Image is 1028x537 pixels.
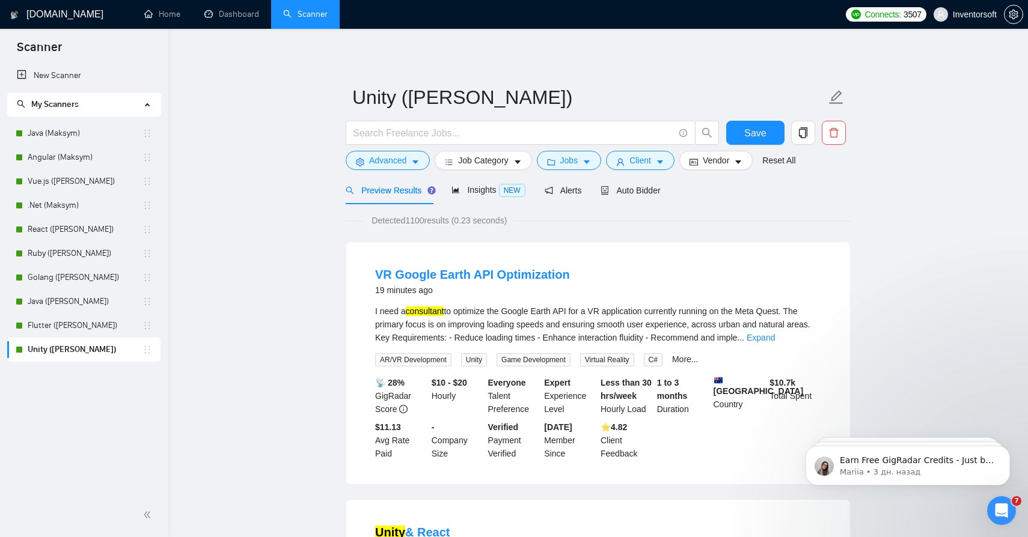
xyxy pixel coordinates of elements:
span: holder [142,321,152,330]
span: info-circle [399,405,408,413]
span: Virtual Reality [580,353,634,366]
span: holder [142,249,152,258]
span: double-left [143,509,155,521]
span: Advanced [369,154,406,167]
li: Java (Maksym) [7,121,161,145]
span: edit [828,89,844,105]
li: New Scanner [7,64,161,88]
span: holder [142,297,152,306]
button: userClientcaret-down [606,151,675,170]
a: VR Google Earth API Optimization [375,268,570,281]
span: idcard [690,157,698,166]
span: Client [629,154,651,167]
b: ⭐️ 4.82 [601,422,627,432]
b: 1 to 3 months [657,378,688,401]
iframe: Intercom notifications сообщение [788,420,1028,505]
a: React ([PERSON_NAME]) [28,217,142,241]
span: Job Category [458,154,508,167]
a: homeHome [144,9,180,19]
li: React (Diana) [7,217,161,241]
button: copy [791,121,815,145]
a: Expand [747,333,775,342]
a: Java ([PERSON_NAME]) [28,290,142,314]
span: caret-down [734,157,742,166]
li: .Net (Maksym) [7,193,161,217]
button: settingAdvancedcaret-down [346,151,430,170]
div: Company Size [429,420,486,460]
img: 🇦🇺 [714,376,723,384]
b: 📡 28% [375,378,405,387]
a: searchScanner [283,9,328,19]
li: Unity (Nadia) [7,338,161,362]
div: Talent Preference [486,376,542,416]
a: .Net (Maksym) [28,193,142,217]
b: - [432,422,435,432]
b: $ 10.7k [769,378,795,387]
a: Golang ([PERSON_NAME]) [28,265,142,290]
div: Tooltip anchor [426,185,437,196]
span: copy [792,127,815,138]
button: search [695,121,719,145]
b: Everyone [488,378,526,387]
li: Flutter (Nadia) [7,314,161,338]
b: Verified [488,422,519,432]
span: robot [601,186,609,195]
li: Java (Nadia) [7,290,161,314]
b: $11.13 [375,422,401,432]
span: Unity [461,353,487,366]
span: holder [142,345,152,354]
span: user [616,157,625,166]
span: search [346,186,354,195]
span: caret-down [583,157,591,166]
div: I need a to optimize the Google Earth API for a VR application currently running on the Meta Ques... [375,305,821,344]
span: Connects: [865,8,901,21]
a: setting [1004,10,1023,19]
span: area-chart [451,186,460,194]
span: Alerts [545,186,582,195]
a: More... [672,354,699,364]
span: search [696,127,718,138]
a: Angular (Maksym) [28,145,142,169]
li: Ruby (Julia) [7,241,161,265]
span: Game Development [497,353,571,366]
div: Duration [655,376,711,416]
a: New Scanner [17,64,151,88]
span: Jobs [560,154,578,167]
span: NEW [499,184,525,197]
a: Java (Maksym) [28,121,142,145]
div: 19 minutes ago [375,283,570,297]
a: Unity ([PERSON_NAME]) [28,338,142,362]
span: Insights [451,185,525,195]
div: Hourly [429,376,486,416]
a: Ruby ([PERSON_NAME]) [28,241,142,265]
a: Reset All [762,154,795,167]
span: holder [142,153,152,162]
span: Save [744,126,766,141]
span: My Scanners [17,99,79,109]
a: Vue.js ([PERSON_NAME]) [28,169,142,193]
li: Angular (Maksym) [7,145,161,169]
button: barsJob Categorycaret-down [435,151,531,170]
span: folder [547,157,555,166]
div: Client Feedback [598,420,655,460]
span: holder [142,225,152,234]
span: caret-down [513,157,522,166]
button: folderJobscaret-down [537,151,602,170]
span: setting [356,157,364,166]
mark: consultant [406,306,444,316]
span: 7 [1012,496,1021,506]
div: Country [711,376,768,416]
span: info-circle [679,129,687,137]
b: [GEOGRAPHIC_DATA] [714,376,804,396]
span: caret-down [656,157,664,166]
input: Scanner name... [352,82,826,112]
b: Less than 30 hrs/week [601,378,652,401]
span: My Scanners [31,99,79,109]
a: dashboardDashboard [204,9,259,19]
span: notification [545,186,553,195]
span: 3507 [904,8,922,21]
